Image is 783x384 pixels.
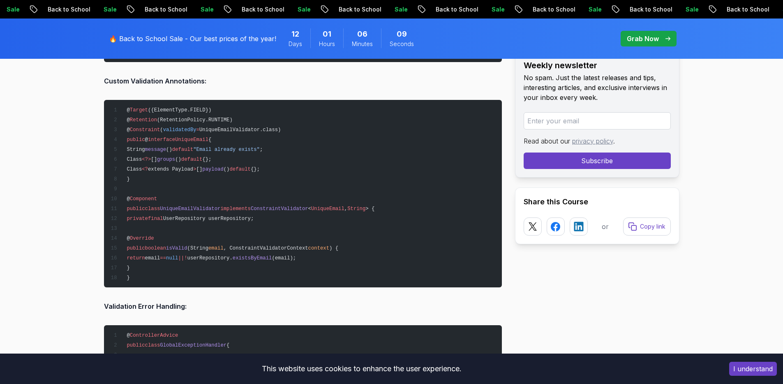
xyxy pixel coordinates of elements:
[127,157,142,162] span: Class
[127,342,145,348] span: public
[30,5,56,14] p: Sale
[229,167,250,172] span: default
[199,127,281,133] span: UniqueEmailValidator.class)
[127,333,129,338] span: @
[524,73,671,102] p: No spam. Just the latest releases and tips, interesting articles, and exclusive interviews in you...
[612,5,638,14] p: Sale
[127,255,145,261] span: return
[130,127,160,133] span: Constraint
[127,167,142,172] span: Class
[362,5,418,14] p: Back to School
[572,137,613,145] a: privacy policy
[459,5,515,14] p: Back to School
[127,127,129,133] span: @
[145,137,148,143] span: @
[251,206,308,212] span: ConstraintValidator
[172,147,193,153] span: default
[187,245,208,251] span: (String
[653,5,709,14] p: Back to School
[308,206,311,212] span: <
[224,5,250,14] p: Sale
[160,127,163,133] span: (
[233,255,272,261] span: existsByEmail
[627,34,659,44] p: Grab Now
[352,40,373,48] span: Minutes
[145,342,160,348] span: class
[418,5,444,14] p: Sale
[127,137,145,143] span: public
[365,206,374,212] span: > {
[130,333,178,338] span: ControllerAdvice
[623,217,671,236] button: Copy link
[524,136,671,146] p: Read about our .
[524,60,671,71] h2: Weekly newsletter
[127,206,145,212] span: public
[148,167,193,172] span: extends Payload
[127,236,129,241] span: @
[142,157,151,162] span: <?>
[127,107,129,113] span: @
[524,112,671,130] input: Enter your email
[127,245,145,251] span: public
[265,5,321,14] p: Back to School
[127,176,129,182] span: }
[187,255,233,261] span: userRepository.
[160,255,166,261] span: ==
[202,157,211,162] span: {};
[323,28,331,40] span: 1 Hours
[6,360,717,378] div: This website uses cookies to enhance the user experience.
[130,196,157,202] span: Component
[524,153,671,169] button: Subscribe
[196,127,199,133] span: =
[224,245,308,251] span: , ConstraintValidatorContext
[524,196,671,208] h2: Share this Course
[308,245,329,251] span: context
[148,137,175,143] span: interface
[357,28,367,40] span: 6 Minutes
[397,28,407,40] span: 9 Seconds
[319,40,335,48] span: Hours
[226,342,229,348] span: {
[556,5,612,14] p: Back to School
[224,167,230,172] span: ()
[289,40,302,48] span: Days
[311,206,344,212] span: UniqueEmail
[163,127,196,133] span: validatedBy
[127,147,145,153] span: String
[168,5,224,14] p: Back to School
[193,167,196,172] span: >
[145,147,166,153] span: message
[291,28,299,40] span: 12 Days
[104,77,206,85] strong: Custom Validation Annotations:
[163,216,254,222] span: UserRepository userRepository;
[145,245,166,251] span: boolean
[347,206,365,212] span: String
[640,222,665,231] p: Copy link
[196,167,203,172] span: []
[130,107,148,113] span: Target
[157,157,175,162] span: groups
[329,245,338,251] span: ) {
[130,236,154,241] span: Override
[175,137,208,143] span: UniqueEmail
[166,147,172,153] span: ()
[390,40,414,48] span: Seconds
[127,216,148,222] span: private
[148,216,163,222] span: final
[145,206,160,212] span: class
[160,206,220,212] span: UniqueEmailValidator
[344,206,347,212] span: ,
[109,34,276,44] p: 🔥 Back to School Sale - Our best prices of the year!
[208,245,224,251] span: email
[193,147,260,153] span: "Email already exists"
[142,167,148,172] span: <?
[127,117,129,123] span: @
[145,255,160,261] span: email
[175,157,181,162] span: ()
[202,167,223,172] span: payload
[272,255,296,261] span: (email);
[260,147,263,153] span: ;
[130,117,157,123] span: Retention
[184,255,187,261] span: !
[208,137,211,143] span: {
